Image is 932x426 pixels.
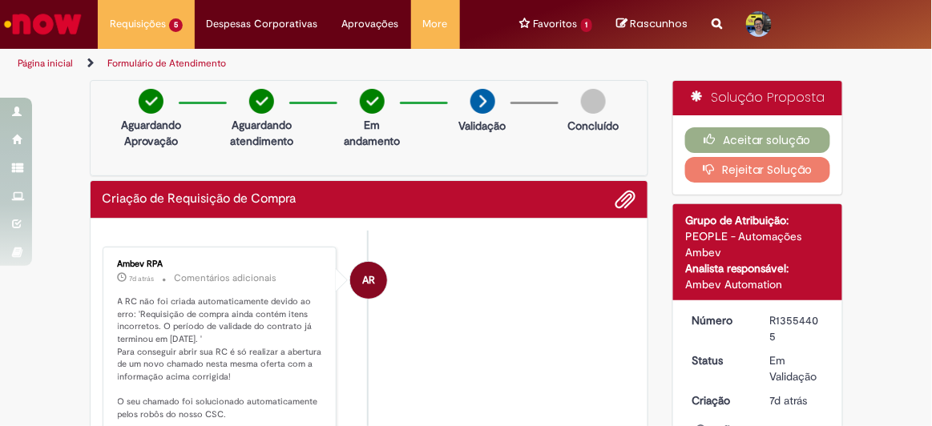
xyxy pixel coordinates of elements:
span: 7d atrás [770,393,808,408]
div: Ambev RPA [118,259,325,269]
div: Em Validação [770,352,825,384]
div: PEOPLE - Automações Ambev [685,228,830,260]
span: More [423,16,448,32]
time: 22/09/2025 11:00:46 [770,393,808,408]
dt: Status [680,352,758,368]
button: Aceitar solução [685,127,830,153]
span: 1 [581,18,593,32]
span: AR [362,261,375,299]
time: 22/09/2025 11:01:51 [130,274,155,283]
p: Validação [459,118,506,134]
img: arrow-next.png [470,89,495,114]
ul: Trilhas de página [12,49,531,78]
div: R13554405 [770,312,825,344]
img: check-circle-green.png [139,89,163,114]
button: Adicionar anexos [615,189,635,210]
div: 22/09/2025 11:00:46 [770,392,825,408]
img: check-circle-green.png [360,89,385,114]
div: Grupo de Atribuição: [685,212,830,228]
a: Página inicial [18,57,73,70]
h2: Criação de Requisição de Compra Histórico de tíquete [103,192,297,207]
small: Comentários adicionais [175,271,277,285]
button: Rejeitar Solução [685,157,830,183]
a: No momento, sua lista de rascunhos tem 0 Itens [616,16,688,31]
div: Solução Proposta [673,81,842,115]
div: Ambev RPA [350,262,387,299]
img: check-circle-green.png [249,89,274,114]
div: Analista responsável: [685,260,830,276]
span: 5 [169,18,183,32]
span: Requisições [110,16,166,32]
span: Favoritos [534,16,578,32]
span: Rascunhos [630,16,688,31]
p: Aguardando atendimento [230,117,293,149]
p: Concluído [567,118,619,134]
span: Aprovações [342,16,399,32]
p: Em andamento [344,117,400,149]
span: 7d atrás [130,274,155,283]
img: ServiceNow [2,8,84,40]
dt: Número [680,312,758,328]
img: img-circle-grey.png [581,89,606,114]
span: Despesas Corporativas [207,16,318,32]
a: Formulário de Atendimento [107,57,226,70]
dt: Criação [680,392,758,408]
p: Aguardando Aprovação [121,117,181,149]
div: Ambev Automation [685,276,830,292]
